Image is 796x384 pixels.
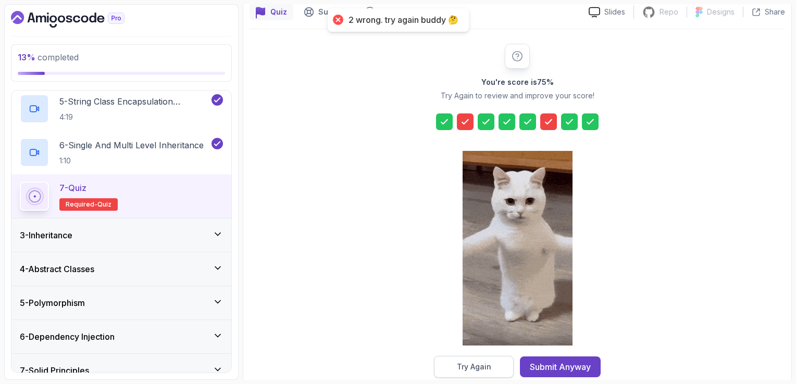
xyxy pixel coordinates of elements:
p: Share [765,7,785,17]
span: Required- [66,200,97,209]
div: Submit Anyway [530,361,591,373]
button: Support button [297,4,354,20]
p: 5 - String Class Encapsulation Exa,Mple [59,95,209,108]
h3: 7 - Solid Principles [20,364,89,377]
button: 4-Abstract Classes [11,252,231,286]
p: Quiz [270,7,287,17]
div: 2 wrong. try again buddy 🤔 [349,15,458,25]
p: Any issues? [379,7,423,17]
h2: You're score is 75 % [481,77,554,87]
p: Designs [707,7,735,17]
button: 6-Dependency Injection [11,320,231,353]
h3: 4 - Abstract Classes [20,263,94,275]
button: 5-Polymorphism [11,286,231,319]
span: 13 % [18,52,35,62]
p: 7 - Quiz [59,182,86,194]
p: 1:10 [59,156,204,166]
span: quiz [97,200,111,209]
button: 5-String Class Encapsulation Exa,Mple4:19 [20,94,223,123]
button: Try Again [434,356,514,378]
p: Repo [660,7,678,17]
p: Slides [604,7,625,17]
p: Try Again to review and improve your score! [441,91,594,101]
button: Share [743,7,785,17]
p: 4:19 [59,112,209,122]
a: Dashboard [11,11,148,28]
a: Slides [580,7,633,18]
span: completed [18,52,79,62]
button: quiz button [250,4,293,20]
h3: 5 - Polymorphism [20,297,85,309]
img: cool-cat [463,151,573,345]
p: 6 - Single And Multi Level Inheritance [59,139,204,151]
button: 3-Inheritance [11,219,231,252]
button: 7-QuizRequired-quiz [20,182,223,211]
div: Try Again [457,362,491,372]
h3: 3 - Inheritance [20,229,72,241]
p: Support [318,7,348,17]
h3: 6 - Dependency Injection [20,330,115,343]
button: Submit Anyway [520,356,601,377]
button: 6-Single And Multi Level Inheritance1:10 [20,138,223,167]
